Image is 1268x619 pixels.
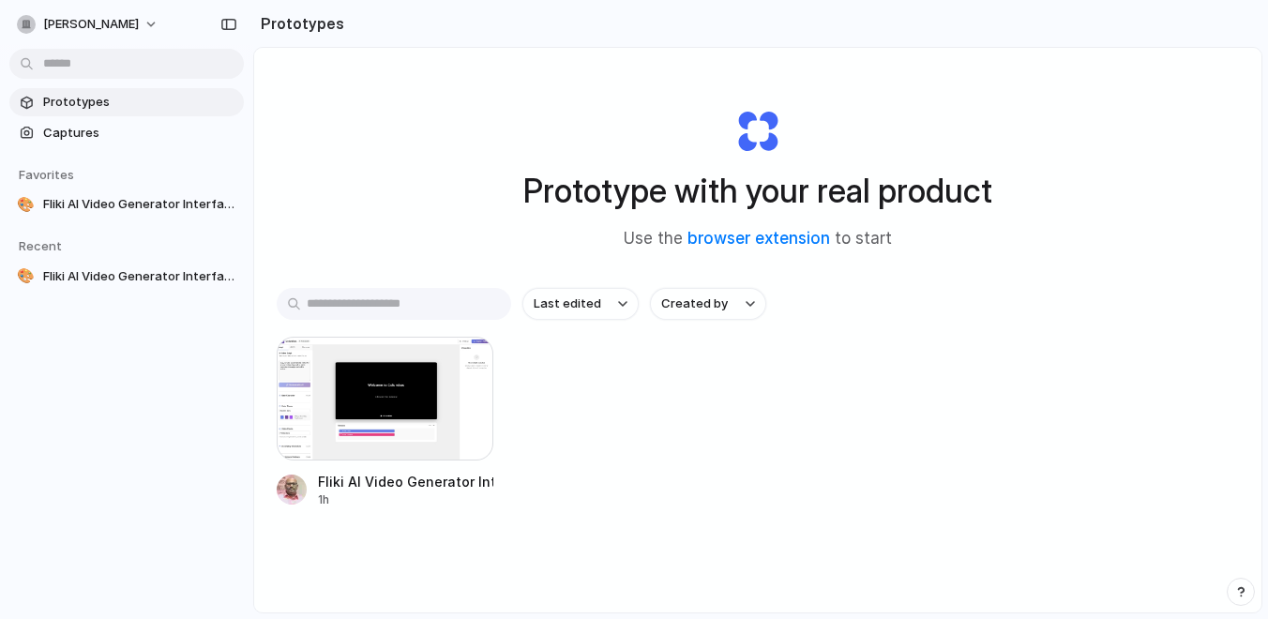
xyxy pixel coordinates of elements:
[9,263,244,291] a: 🎨Fliki AI Video Generator Interface
[9,119,244,147] a: Captures
[19,238,62,253] span: Recent
[522,288,639,320] button: Last edited
[687,229,830,248] a: browser extension
[9,88,244,116] a: Prototypes
[43,267,236,286] span: Fliki AI Video Generator Interface
[318,472,493,491] div: Fliki AI Video Generator Interface
[9,9,168,39] button: [PERSON_NAME]
[650,288,766,320] button: Created by
[277,337,493,508] a: Fliki AI Video Generator InterfaceFliki AI Video Generator Interface1h
[43,15,139,34] span: [PERSON_NAME]
[43,195,236,214] span: Fliki AI Video Generator Interface
[253,12,344,35] h2: Prototypes
[523,166,992,216] h1: Prototype with your real product
[19,167,74,182] span: Favorites
[43,124,236,143] span: Captures
[534,294,601,313] span: Last edited
[17,195,36,214] div: 🎨
[9,190,244,219] a: 🎨Fliki AI Video Generator Interface
[43,93,236,112] span: Prototypes
[17,267,36,286] div: 🎨
[624,227,892,251] span: Use the to start
[661,294,728,313] span: Created by
[318,491,493,508] div: 1h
